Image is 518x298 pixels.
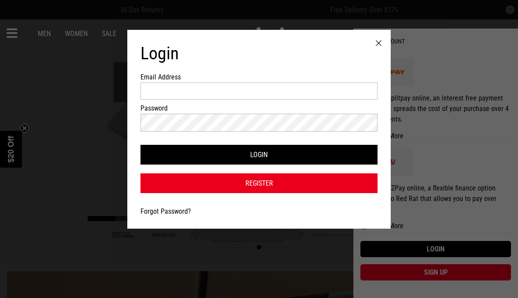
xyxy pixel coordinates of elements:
a: Register [140,173,378,193]
button: Open LiveChat chat widget [7,4,33,30]
h1: Login [140,43,378,64]
label: Password [140,104,188,112]
a: Forgot Password? [140,207,191,215]
button: Login [140,145,378,165]
label: Email Address [140,73,188,81]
